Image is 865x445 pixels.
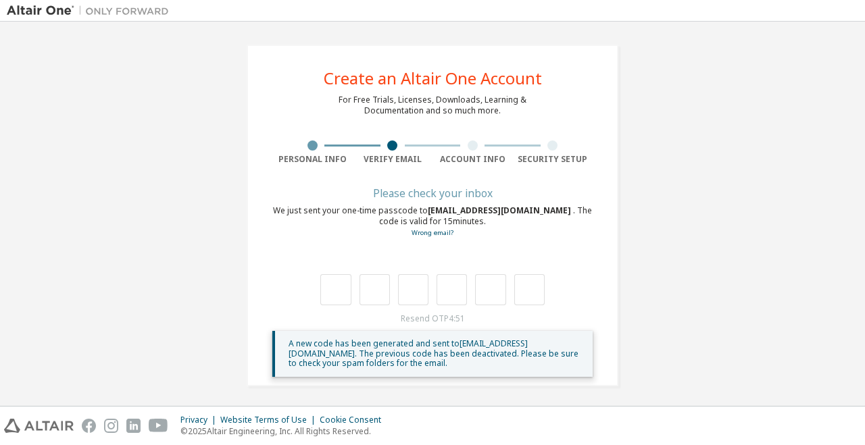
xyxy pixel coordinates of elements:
[428,205,573,216] span: [EMAIL_ADDRESS][DOMAIN_NAME]
[324,70,542,86] div: Create an Altair One Account
[272,205,593,238] div: We just sent your one-time passcode to . The code is valid for 15 minutes.
[412,228,453,237] a: Go back to the registration form
[149,419,168,433] img: youtube.svg
[320,415,389,425] div: Cookie Consent
[272,189,593,197] div: Please check your inbox
[7,4,176,18] img: Altair One
[272,154,353,165] div: Personal Info
[4,419,74,433] img: altair_logo.svg
[126,419,141,433] img: linkedin.svg
[180,415,220,425] div: Privacy
[339,95,526,116] div: For Free Trials, Licenses, Downloads, Learning & Documentation and so much more.
[432,154,513,165] div: Account Info
[353,154,433,165] div: Verify Email
[82,419,96,433] img: facebook.svg
[220,415,320,425] div: Website Terms of Use
[180,425,389,437] p: © 2025 Altair Engineering, Inc. All Rights Reserved.
[104,419,118,433] img: instagram.svg
[289,338,578,369] span: A new code has been generated and sent to [EMAIL_ADDRESS][DOMAIN_NAME] . The previous code has be...
[513,154,593,165] div: Security Setup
